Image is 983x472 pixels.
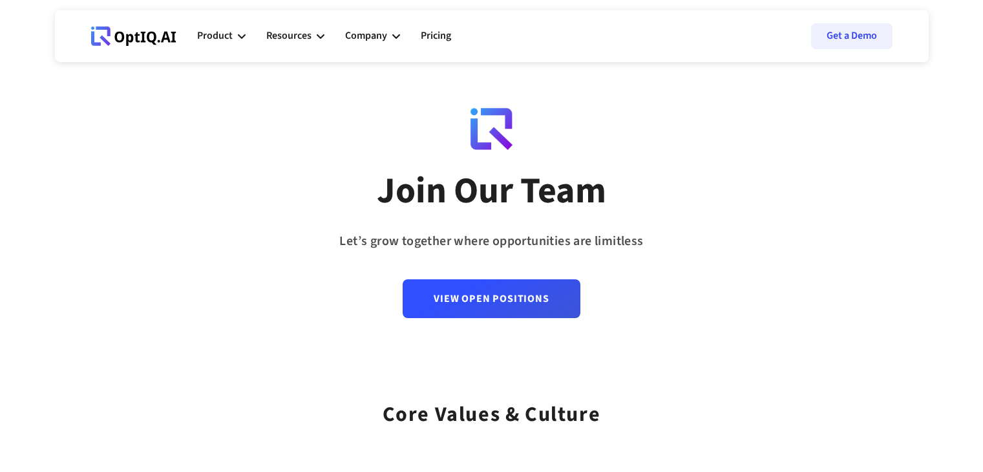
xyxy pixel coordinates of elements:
div: Resources [266,27,312,45]
div: Company [345,27,387,45]
a: Get a Demo [811,23,893,49]
a: Webflow Homepage [91,17,176,56]
div: Product [197,27,233,45]
div: Product [197,17,246,56]
div: Let’s grow together where opportunities are limitless [339,230,643,253]
a: View Open Positions [403,279,580,318]
div: Company [345,17,400,56]
div: Resources [266,17,324,56]
div: Core values & Culture [383,385,601,431]
div: Webflow Homepage [91,45,92,46]
div: Join Our Team [377,169,606,214]
a: Pricing [421,17,451,56]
